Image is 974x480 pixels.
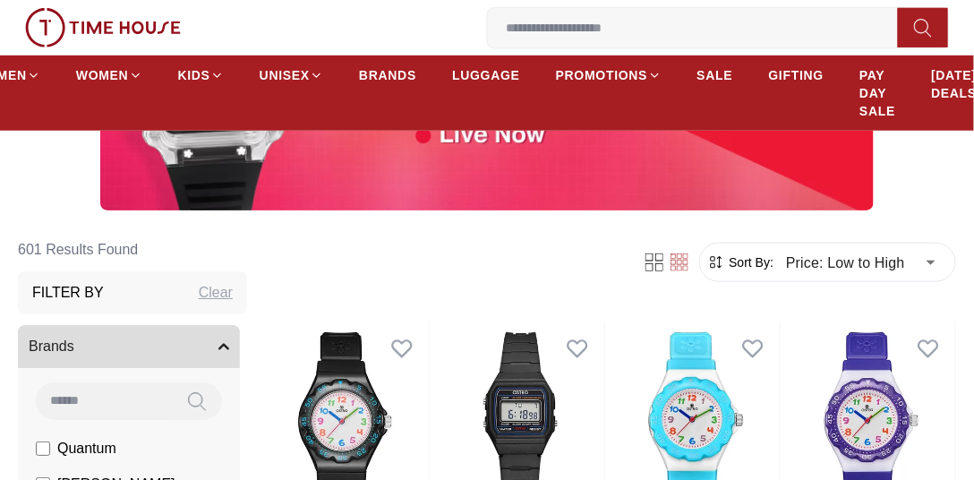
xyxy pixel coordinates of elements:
input: Quantum [36,441,50,456]
span: PAY DAY SALE [859,66,895,120]
div: Clear [199,282,233,304]
a: GIFTING [769,59,824,91]
span: Brands [29,336,74,357]
span: WOMEN [76,66,129,84]
span: Sort By: [725,253,773,271]
a: WOMEN [76,59,142,91]
span: SALE [697,66,733,84]
a: BRANDS [359,59,416,91]
div: Price: Low to High [773,237,948,287]
a: KIDS [178,59,224,91]
a: LUGGAGE [452,59,520,91]
a: UNISEX [260,59,323,91]
h3: Filter By [32,282,104,304]
a: PAY DAY SALE [859,59,895,127]
span: GIFTING [769,66,824,84]
h6: 601 Results Found [18,228,247,271]
span: LUGGAGE [452,66,520,84]
button: Sort By: [707,253,773,271]
span: UNISEX [260,66,310,84]
a: SALE [697,59,733,91]
img: ... [25,8,181,47]
a: PROMOTIONS [556,59,662,91]
span: PROMOTIONS [556,66,648,84]
button: Brands [18,325,240,368]
span: KIDS [178,66,210,84]
span: Quantum [57,438,116,459]
span: BRANDS [359,66,416,84]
